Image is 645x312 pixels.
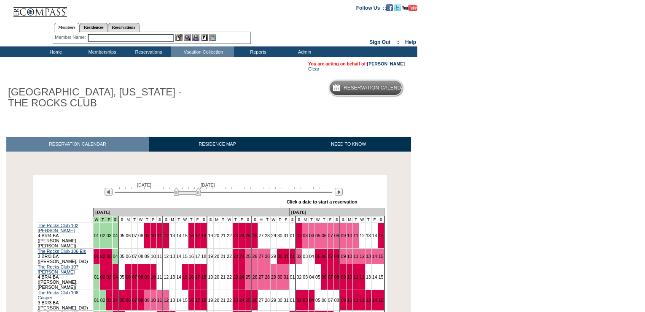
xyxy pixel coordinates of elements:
[327,217,333,223] td: F
[164,298,169,303] a: 12
[208,254,213,259] a: 19
[353,217,359,223] td: T
[245,217,251,223] td: S
[126,233,131,238] a: 06
[182,217,188,223] td: W
[234,46,280,57] td: Reports
[322,233,327,238] a: 06
[78,46,124,57] td: Memberships
[233,274,238,279] a: 23
[209,34,216,41] img: b_calculator.gif
[214,217,220,223] td: M
[195,298,200,303] a: 17
[341,298,346,303] a: 09
[366,274,371,279] a: 13
[106,217,112,223] td: Scottsdale - Summer 2025
[321,217,327,223] td: T
[258,254,263,259] a: 27
[183,274,188,279] a: 15
[347,217,353,223] td: M
[353,298,358,303] a: 11
[239,217,245,223] td: F
[271,298,276,303] a: 29
[356,4,386,11] td: Follow Us ::
[296,254,301,259] a: 02
[309,254,314,259] a: 04
[214,298,219,303] a: 20
[113,254,118,259] a: 04
[38,223,79,233] a: The Rocks Club 102 [PERSON_NAME]
[232,217,239,223] td: T
[37,290,94,311] td: 3 BR/3 BA ([PERSON_NAME], D/D)
[164,233,169,238] a: 12
[176,298,181,303] a: 14
[290,254,295,259] a: 01
[309,233,314,238] a: 04
[366,298,371,303] a: 13
[38,264,79,274] a: The Rocks Club 107 [PERSON_NAME]
[396,39,400,45] span: ::
[341,274,346,279] a: 09
[379,274,384,279] a: 15
[176,274,181,279] a: 14
[258,298,263,303] a: 27
[252,274,257,279] a: 26
[239,254,245,259] a: 24
[195,254,200,259] a: 17
[367,61,405,66] a: [PERSON_NAME]
[175,34,183,41] img: b_edit.gif
[347,274,352,279] a: 10
[80,23,108,32] a: Residences
[55,34,87,41] div: Member Name:
[308,66,319,71] a: Clear
[132,254,137,259] a: 07
[340,217,346,223] td: S
[284,298,289,303] a: 31
[372,254,377,259] a: 14
[265,298,270,303] a: 28
[315,254,320,259] a: 05
[328,233,333,238] a: 07
[258,274,263,279] a: 27
[347,233,352,238] a: 10
[119,254,124,259] a: 05
[405,39,416,45] a: Help
[284,274,289,279] a: 31
[277,217,283,223] td: T
[170,274,175,279] a: 13
[112,217,118,223] td: Scottsdale - Summer 2025
[353,274,358,279] a: 11
[353,254,358,259] a: 11
[164,274,169,279] a: 12
[341,254,346,259] a: 09
[402,5,417,11] img: Subscribe to our YouTube Channel
[138,274,143,279] a: 08
[252,254,257,259] a: 26
[227,274,232,279] a: 22
[386,4,393,11] img: Become our fan on Facebook
[220,217,226,223] td: T
[119,298,124,303] a: 05
[156,217,163,223] td: S
[220,298,226,303] a: 21
[208,298,213,303] a: 19
[280,46,327,57] td: Admin
[360,254,365,259] a: 12
[94,298,99,303] a: 01
[366,254,371,259] a: 13
[188,217,194,223] td: T
[176,233,181,238] a: 14
[176,217,182,223] td: T
[126,274,131,279] a: 06
[344,85,408,91] h5: Reservation Calendar
[372,298,377,303] a: 14
[284,233,289,238] a: 31
[265,274,270,279] a: 28
[132,217,138,223] td: T
[365,217,371,223] td: T
[315,274,320,279] a: 05
[137,217,144,223] td: W
[359,217,365,223] td: W
[271,254,276,259] a: 29
[183,233,188,238] a: 15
